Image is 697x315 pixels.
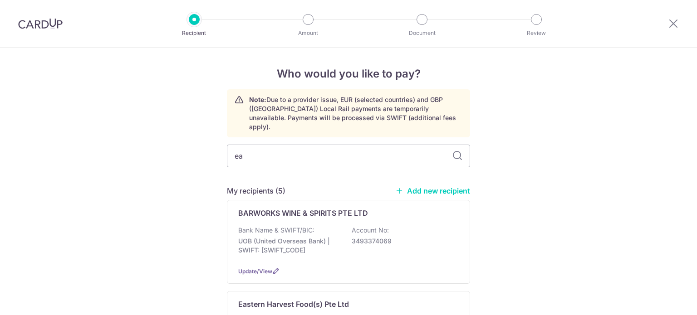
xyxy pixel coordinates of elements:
input: Search for any recipient here [227,145,470,167]
p: UOB (United Overseas Bank) | SWIFT: [SWIFT_CODE] [238,237,340,255]
a: Add new recipient [395,186,470,195]
p: Amount [275,29,342,38]
p: Bank Name & SWIFT/BIC: [238,226,314,235]
p: BARWORKS WINE & SPIRITS PTE LTD [238,208,368,218]
img: CardUp [18,18,63,29]
p: Recipient [161,29,228,38]
strong: Note: [249,96,266,103]
p: Eastern Harvest Food(s) Pte Ltd [238,299,349,310]
p: Account No: [352,226,389,235]
p: Document [388,29,456,38]
a: Update/View [238,268,272,275]
h4: Who would you like to pay? [227,66,470,82]
iframe: Opens a widget where you can find more information [639,288,688,310]
p: Due to a provider issue, EUR (selected countries) and GBP ([GEOGRAPHIC_DATA]) Local Rail payments... [249,95,462,131]
h5: My recipients (5) [227,185,285,196]
p: 3493374069 [352,237,453,246]
p: Review [503,29,570,38]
